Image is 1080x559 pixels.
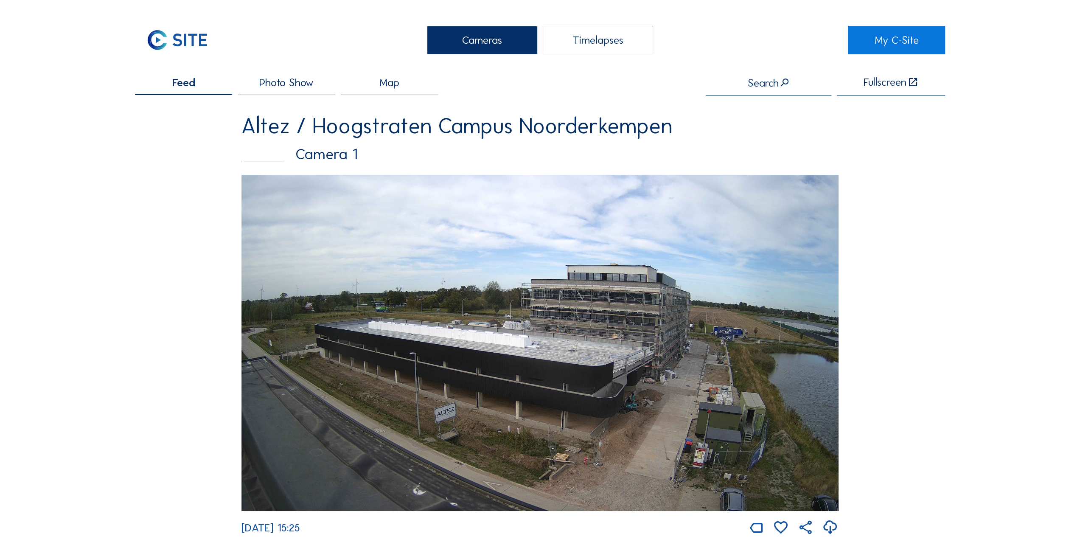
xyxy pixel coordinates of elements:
[259,77,314,88] span: Photo Show
[241,521,300,534] span: [DATE] 15:25
[379,77,399,88] span: Map
[427,26,537,54] div: Cameras
[241,175,839,511] img: Image
[543,26,653,54] div: Timelapses
[135,26,232,54] a: C-SITE Logo
[241,115,839,137] div: Altez / Hoogstraten Campus Noorderkempen
[848,26,945,54] a: My C-Site
[241,147,839,162] div: Camera 1
[864,77,906,88] div: Fullscreen
[172,77,195,88] span: Feed
[135,26,220,54] img: C-SITE Logo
